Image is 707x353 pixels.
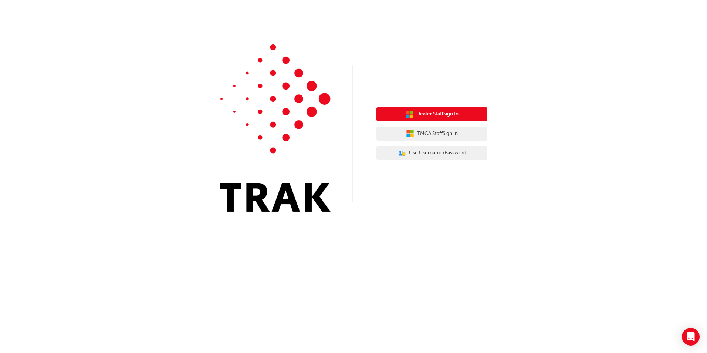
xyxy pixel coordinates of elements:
[417,130,458,138] span: TMCA Staff Sign In
[682,328,700,346] div: Open Intercom Messenger
[376,146,487,160] button: Use Username/Password
[220,44,331,212] img: Trak
[409,149,466,157] span: Use Username/Password
[376,107,487,121] button: Dealer StaffSign In
[376,127,487,141] button: TMCA StaffSign In
[416,110,459,118] span: Dealer Staff Sign In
